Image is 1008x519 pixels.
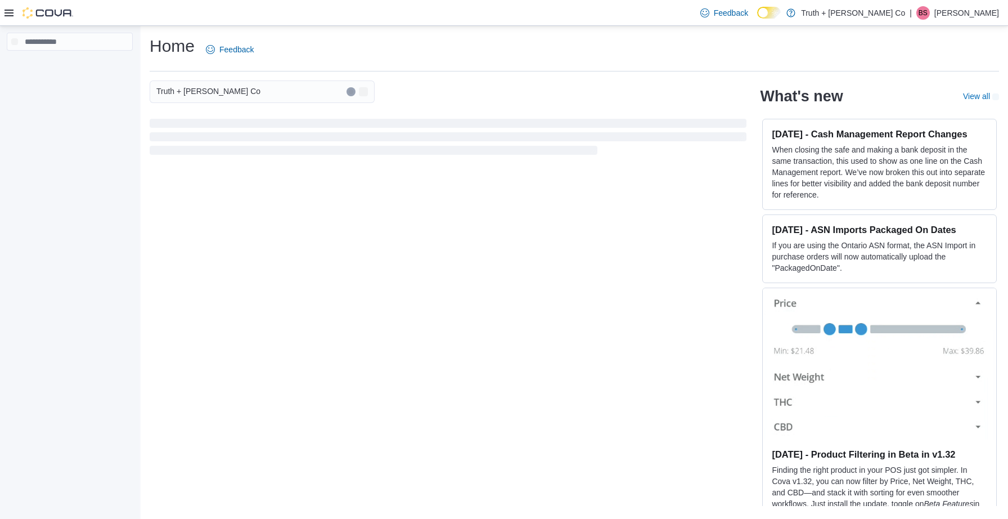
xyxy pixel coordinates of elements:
[801,6,905,20] p: Truth + [PERSON_NAME] Co
[201,38,258,61] a: Feedback
[916,6,930,20] div: Brad Styles
[346,87,355,96] button: Clear input
[7,53,133,80] nav: Complex example
[156,84,260,98] span: Truth + [PERSON_NAME] Co
[219,44,254,55] span: Feedback
[919,6,928,20] span: BS
[772,449,987,460] h3: [DATE] - Product Filtering in Beta in v1.32
[696,2,753,24] a: Feedback
[992,93,999,100] svg: External link
[760,87,843,105] h2: What's new
[714,7,748,19] span: Feedback
[910,6,912,20] p: |
[772,144,987,200] p: When closing the safe and making a bank deposit in the same transaction, this used to show as one...
[150,121,746,157] span: Loading
[772,224,987,235] h3: [DATE] - ASN Imports Packaged On Dates
[359,87,368,96] button: Open list of options
[924,499,973,508] em: Beta Features
[934,6,999,20] p: [PERSON_NAME]
[963,92,999,101] a: View allExternal link
[772,240,987,274] p: If you are using the Ontario ASN format, the ASN Import in purchase orders will now automatically...
[150,35,195,57] h1: Home
[772,128,987,140] h3: [DATE] - Cash Management Report Changes
[22,7,73,19] img: Cova
[757,7,781,19] input: Dark Mode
